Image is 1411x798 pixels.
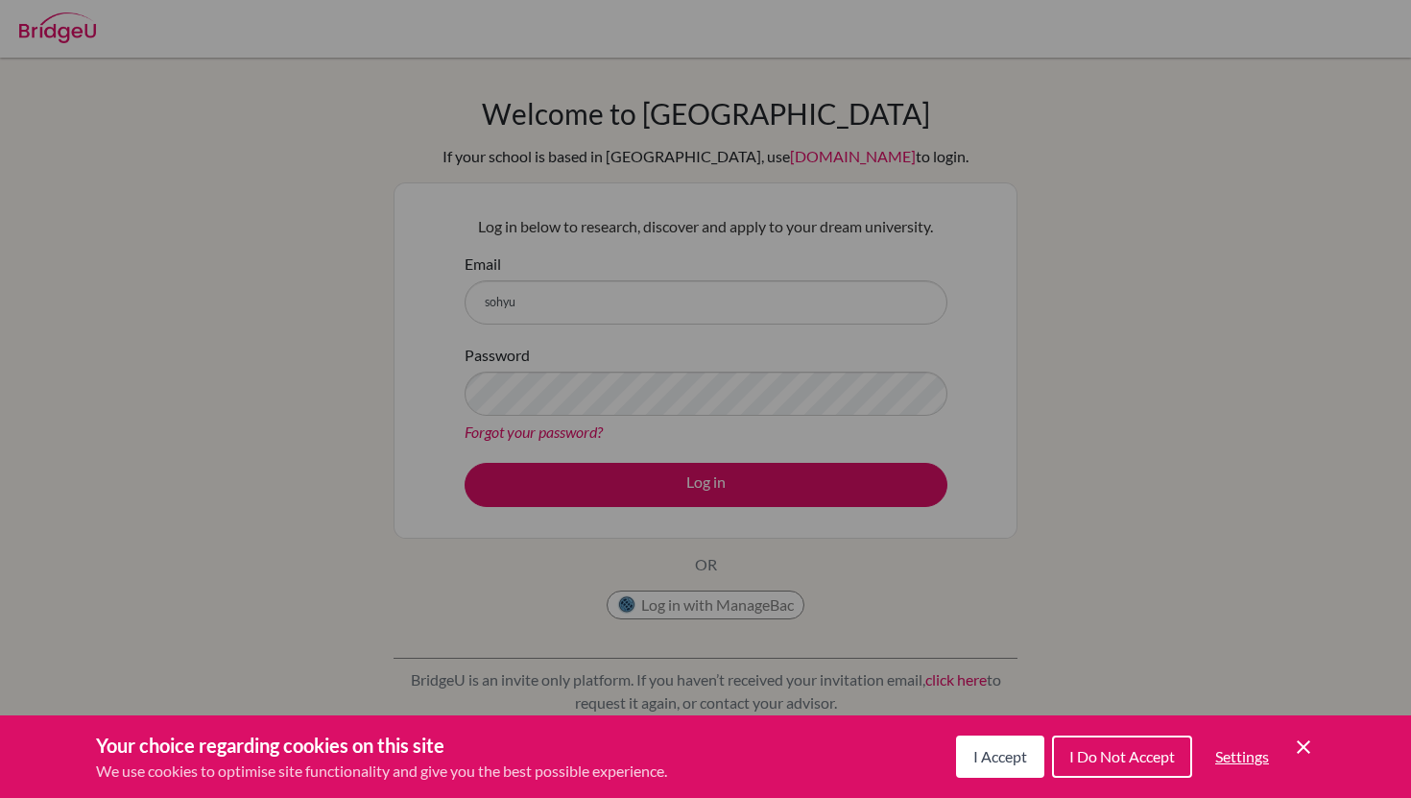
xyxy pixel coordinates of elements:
button: I Do Not Accept [1052,736,1192,778]
span: Settings [1215,747,1269,765]
button: I Accept [956,736,1044,778]
button: Settings [1200,738,1284,776]
span: I Do Not Accept [1069,747,1175,765]
button: Save and close [1292,736,1315,759]
span: I Accept [973,747,1027,765]
h3: Your choice regarding cookies on this site [96,731,667,760]
p: We use cookies to optimise site functionality and give you the best possible experience. [96,760,667,783]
